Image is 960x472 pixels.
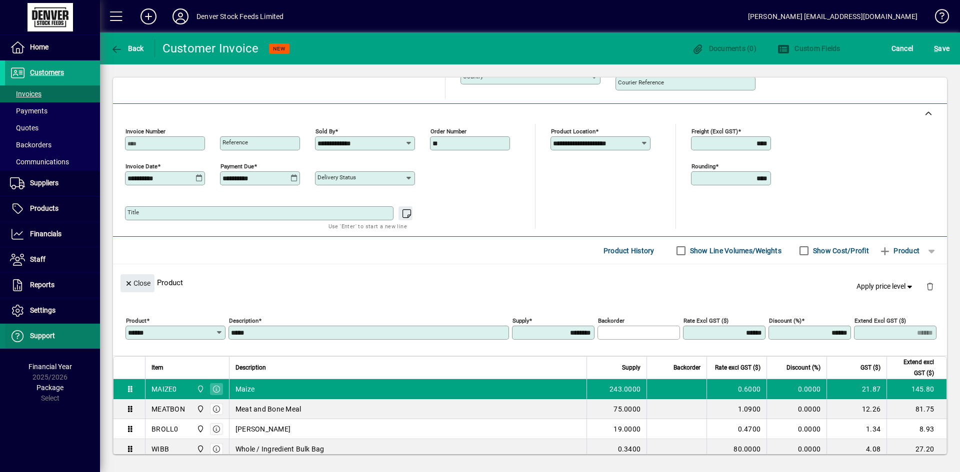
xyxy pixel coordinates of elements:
[683,317,728,324] mat-label: Rate excl GST ($)
[235,444,324,454] span: Whole / Ingredient Bulk Bag
[10,107,47,115] span: Payments
[599,242,658,260] button: Product History
[113,264,947,301] div: Product
[151,362,163,373] span: Item
[235,424,290,434] span: [PERSON_NAME]
[713,404,760,414] div: 1.0900
[691,44,756,52] span: Documents (0)
[5,136,100,153] a: Backorders
[194,444,205,455] span: DENVER STOCKFEEDS LTD
[30,306,55,314] span: Settings
[28,363,72,371] span: Financial Year
[196,8,284,24] div: Denver Stock Feeds Limited
[235,362,266,373] span: Description
[220,163,254,170] mat-label: Payment due
[5,153,100,170] a: Communications
[151,424,178,434] div: BROLL0
[826,399,886,419] td: 12.26
[918,282,942,291] app-page-header-button: Delete
[118,278,157,287] app-page-header-button: Close
[10,141,51,149] span: Backorders
[5,298,100,323] a: Settings
[886,439,946,459] td: 27.20
[30,332,55,340] span: Support
[691,163,715,170] mat-label: Rounding
[125,163,157,170] mat-label: Invoice date
[860,362,880,373] span: GST ($)
[854,317,906,324] mat-label: Extend excl GST ($)
[5,324,100,349] a: Support
[852,278,918,296] button: Apply price level
[315,128,335,135] mat-label: Sold by
[893,357,934,379] span: Extend excl GST ($)
[691,128,738,135] mat-label: Freight (excl GST)
[162,40,259,56] div: Customer Invoice
[317,174,356,181] mat-label: Delivery status
[132,7,164,25] button: Add
[5,171,100,196] a: Suppliers
[30,281,54,289] span: Reports
[30,43,48,51] span: Home
[30,204,58,212] span: Products
[826,379,886,399] td: 21.87
[673,362,700,373] span: Backorder
[603,243,654,259] span: Product History
[125,128,165,135] mat-label: Invoice number
[713,444,760,454] div: 80.0000
[618,79,664,86] mat-label: Courier Reference
[775,39,843,57] button: Custom Fields
[273,45,285,52] span: NEW
[613,424,640,434] span: 19.0000
[151,444,169,454] div: WIBB
[874,242,924,260] button: Product
[766,399,826,419] td: 0.0000
[889,39,916,57] button: Cancel
[194,424,205,435] span: DENVER STOCKFEEDS LTD
[127,209,139,216] mat-label: Title
[551,128,595,135] mat-label: Product location
[786,362,820,373] span: Discount (%)
[194,384,205,395] span: DENVER STOCKFEEDS LTD
[36,384,63,392] span: Package
[30,230,61,238] span: Financials
[689,39,759,57] button: Documents (0)
[609,384,640,394] span: 243.0000
[328,220,407,232] mat-hint: Use 'Enter' to start a new line
[5,273,100,298] a: Reports
[5,35,100,60] a: Home
[512,317,529,324] mat-label: Supply
[886,379,946,399] td: 145.80
[5,196,100,221] a: Products
[120,274,154,292] button: Close
[891,40,913,56] span: Cancel
[126,317,146,324] mat-label: Product
[618,444,641,454] span: 0.3400
[110,44,144,52] span: Back
[934,44,938,52] span: S
[713,424,760,434] div: 0.4700
[766,419,826,439] td: 0.0000
[229,317,258,324] mat-label: Description
[5,119,100,136] a: Quotes
[430,128,466,135] mat-label: Order number
[30,179,58,187] span: Suppliers
[10,90,41,98] span: Invoices
[151,404,185,414] div: MEATBON
[856,281,914,292] span: Apply price level
[5,222,100,247] a: Financials
[5,102,100,119] a: Payments
[124,275,150,292] span: Close
[879,243,919,259] span: Product
[613,404,640,414] span: 75.0000
[30,68,64,76] span: Customers
[10,158,69,166] span: Communications
[235,404,301,414] span: Meat and Bone Meal
[164,7,196,25] button: Profile
[151,384,177,394] div: MAIZE0
[826,439,886,459] td: 4.08
[766,439,826,459] td: 0.0000
[688,246,781,256] label: Show Line Volumes/Weights
[918,274,942,298] button: Delete
[886,399,946,419] td: 81.75
[886,419,946,439] td: 8.93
